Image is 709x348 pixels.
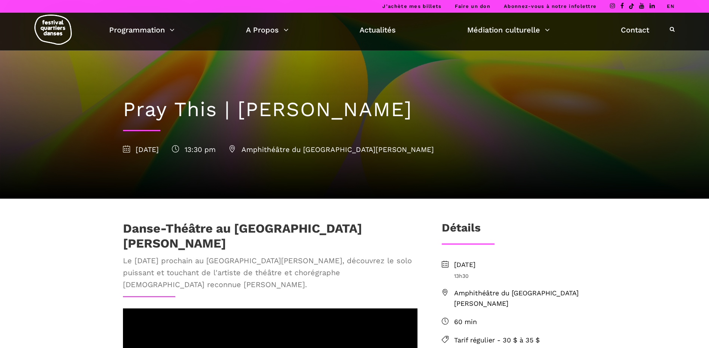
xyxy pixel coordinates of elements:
[123,97,586,122] h1: Pray This | [PERSON_NAME]
[246,24,289,36] a: A Propos
[109,24,175,36] a: Programmation
[455,3,490,9] a: Faire un don
[454,288,586,310] span: Amphithéâtre du [GEOGRAPHIC_DATA][PERSON_NAME]
[454,335,586,346] span: Tarif régulier - 30 $ à 35 $
[667,3,675,9] a: EN
[229,145,434,154] span: Amphithéâtre du [GEOGRAPHIC_DATA][PERSON_NAME]
[504,3,597,9] a: Abonnez-vous à notre infolettre
[123,221,417,251] h1: Danse-Théâtre au [GEOGRAPHIC_DATA][PERSON_NAME]
[454,260,586,270] span: [DATE]
[382,3,441,9] a: J’achète mes billets
[454,317,586,327] span: 60 min
[34,15,72,45] img: logo-fqd-med
[360,24,396,36] a: Actualités
[621,24,649,36] a: Contact
[454,272,586,280] span: 13h30
[442,221,481,240] h3: Détails
[172,145,216,154] span: 13:30 pm
[123,255,417,290] span: Le [DATE] prochain au [GEOGRAPHIC_DATA][PERSON_NAME], découvrez le solo puissant et touchant de l...
[467,24,550,36] a: Médiation culturelle
[123,145,159,154] span: [DATE]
